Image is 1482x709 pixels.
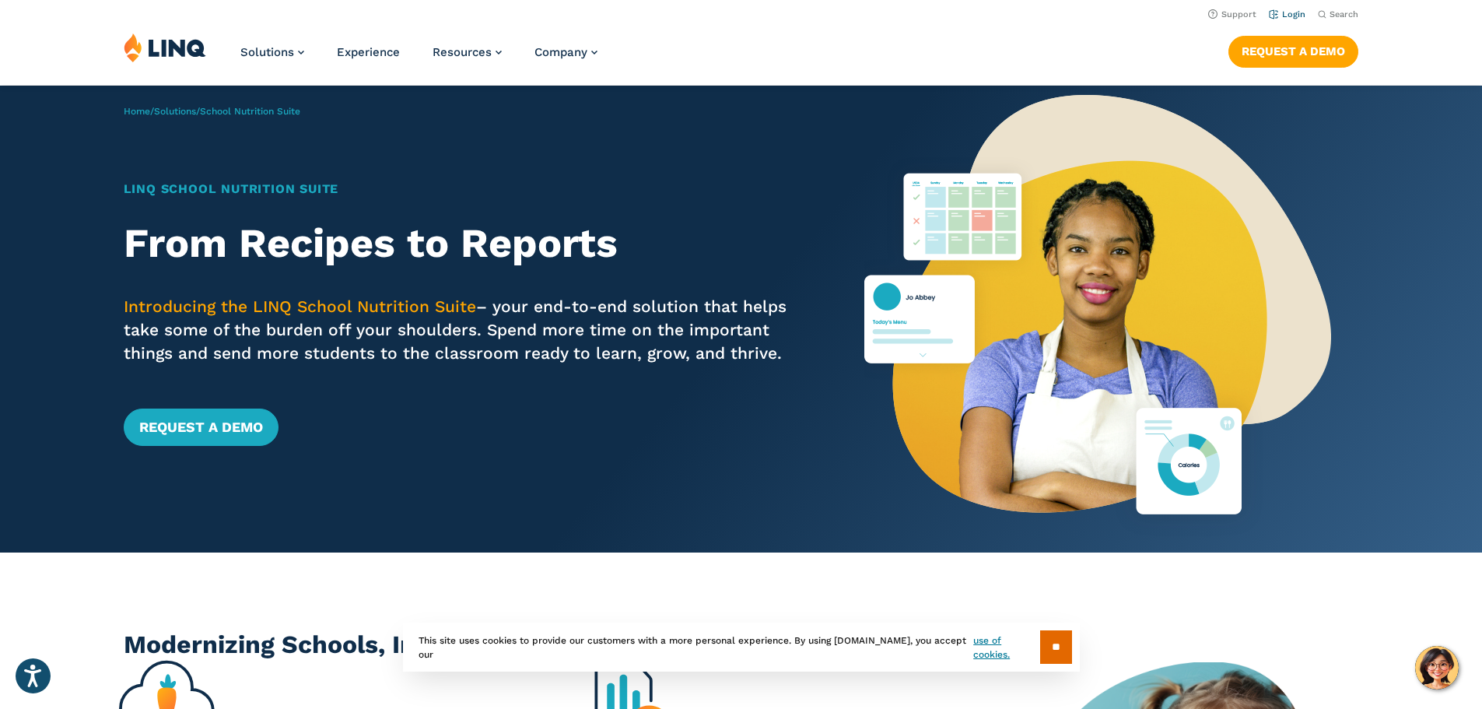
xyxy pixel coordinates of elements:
a: Request a Demo [1228,36,1358,67]
span: Solutions [240,45,294,59]
span: Resources [433,45,492,59]
h2: Modernizing Schools, Inspiring Success [124,627,1358,662]
a: Login [1269,9,1305,19]
div: This site uses cookies to provide our customers with a more personal experience. By using [DOMAIN... [403,623,1080,672]
a: Home [124,106,150,117]
nav: Primary Navigation [240,33,597,84]
span: Company [534,45,587,59]
a: use of cookies. [973,634,1039,662]
img: Nutrition Suite Launch [864,86,1331,553]
a: Experience [337,45,400,59]
span: / / [124,106,300,117]
a: Resources [433,45,502,59]
a: Solutions [154,106,196,117]
nav: Button Navigation [1228,33,1358,67]
a: Solutions [240,45,304,59]
span: Search [1330,9,1358,19]
a: Company [534,45,597,59]
span: School Nutrition Suite [200,106,300,117]
a: Support [1208,9,1256,19]
h2: From Recipes to Reports [124,220,804,267]
span: Introducing the LINQ School Nutrition Suite [124,297,476,316]
img: LINQ | K‑12 Software [124,33,206,62]
button: Hello, have a question? Let’s chat. [1415,646,1459,690]
h1: LINQ School Nutrition Suite [124,180,804,198]
a: Request a Demo [124,409,279,446]
button: Open Search Bar [1318,9,1358,20]
p: – your end-to-end solution that helps take some of the burden off your shoulders. Spend more time... [124,295,804,365]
